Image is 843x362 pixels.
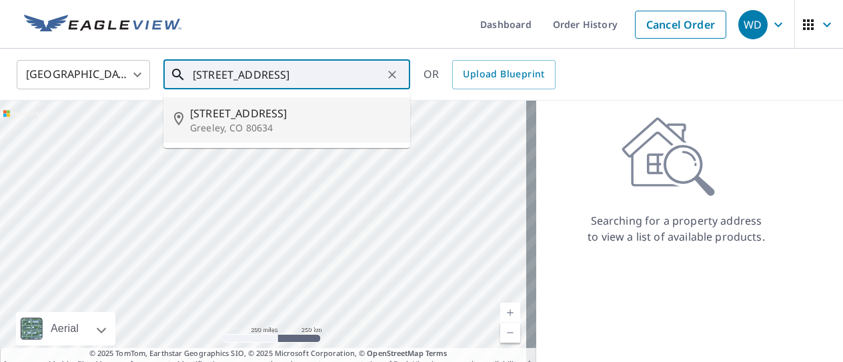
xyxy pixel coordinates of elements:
button: Clear [383,65,401,84]
span: © 2025 TomTom, Earthstar Geographics SIO, © 2025 Microsoft Corporation, © [89,348,448,359]
p: Searching for a property address to view a list of available products. [587,213,766,245]
a: Current Level 5, Zoom Out [500,323,520,343]
img: EV Logo [24,15,181,35]
input: Search by address or latitude-longitude [193,56,383,93]
a: Terms [426,348,448,358]
div: [GEOGRAPHIC_DATA] [17,56,150,93]
div: Aerial [16,312,115,345]
p: Greeley, CO 80634 [190,121,399,135]
span: [STREET_ADDRESS] [190,105,399,121]
span: Upload Blueprint [463,66,544,83]
a: Current Level 5, Zoom In [500,303,520,323]
div: WD [738,10,768,39]
div: OR [424,60,556,89]
a: Upload Blueprint [452,60,555,89]
div: Aerial [47,312,83,345]
a: OpenStreetMap [367,348,423,358]
a: Cancel Order [635,11,726,39]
